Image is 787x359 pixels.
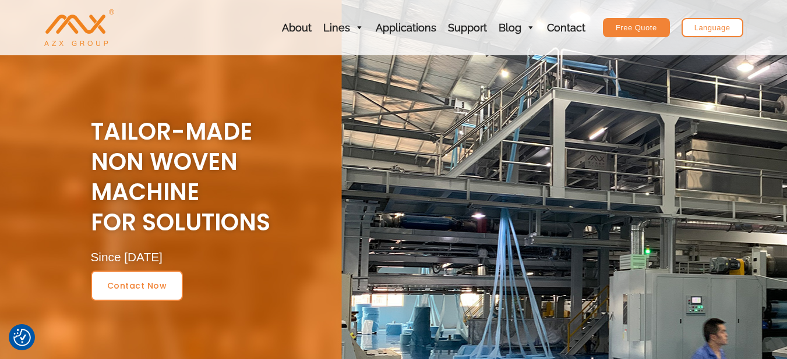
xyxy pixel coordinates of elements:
a: AZX Nonwoven Machine [44,22,114,33]
a: Language [682,18,743,37]
a: Free Quote [603,18,670,37]
img: Revisit consent button [13,329,31,346]
button: Consent Preferences [13,329,31,346]
span: contact now [107,282,167,290]
div: Since [DATE] [91,249,714,265]
a: contact now [91,271,183,301]
h2: Tailor-Made NON WOVEN MACHINE For Solutions [91,116,726,237]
